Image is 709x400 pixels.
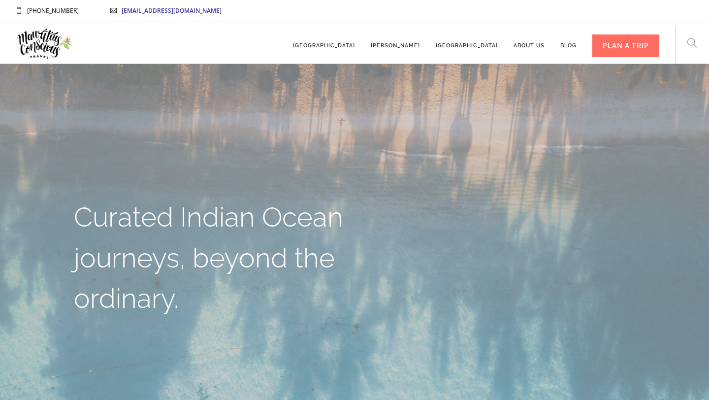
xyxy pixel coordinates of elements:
[27,6,79,15] span: [PHONE_NUMBER]
[16,25,73,62] img: Mauritius Conscious Travel
[560,28,577,55] a: Blog
[293,28,355,55] a: [GEOGRAPHIC_DATA]
[122,6,222,15] a: [EMAIL_ADDRESS][DOMAIN_NAME]
[514,28,545,55] a: About us
[592,28,659,55] a: PLAN A TRIP
[436,28,498,55] a: [GEOGRAPHIC_DATA]
[74,197,347,319] h1: Curated Indian Ocean journeys, beyond the ordinary.
[371,28,420,55] a: [PERSON_NAME]
[592,34,659,57] div: PLAN A TRIP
